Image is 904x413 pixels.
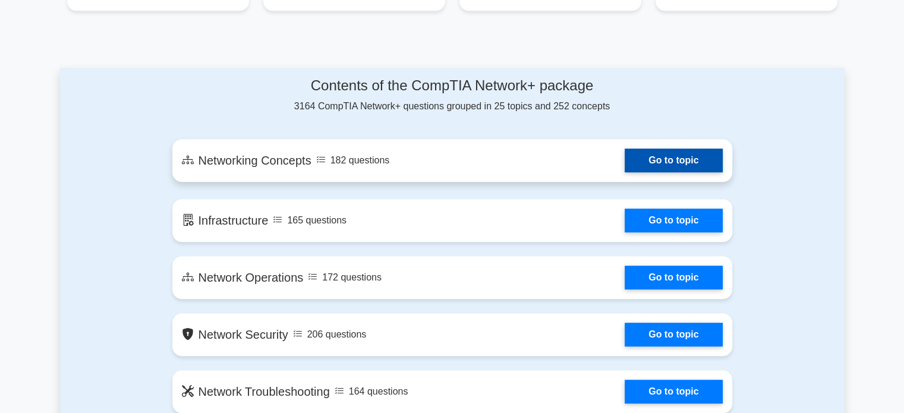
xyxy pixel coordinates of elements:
[625,323,722,346] a: Go to topic
[625,266,722,289] a: Go to topic
[625,209,722,232] a: Go to topic
[625,380,722,403] a: Go to topic
[172,77,732,94] h4: Contents of the CompTIA Network+ package
[172,77,732,114] div: 3164 CompTIA Network+ questions grouped in 25 topics and 252 concepts
[625,149,722,172] a: Go to topic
